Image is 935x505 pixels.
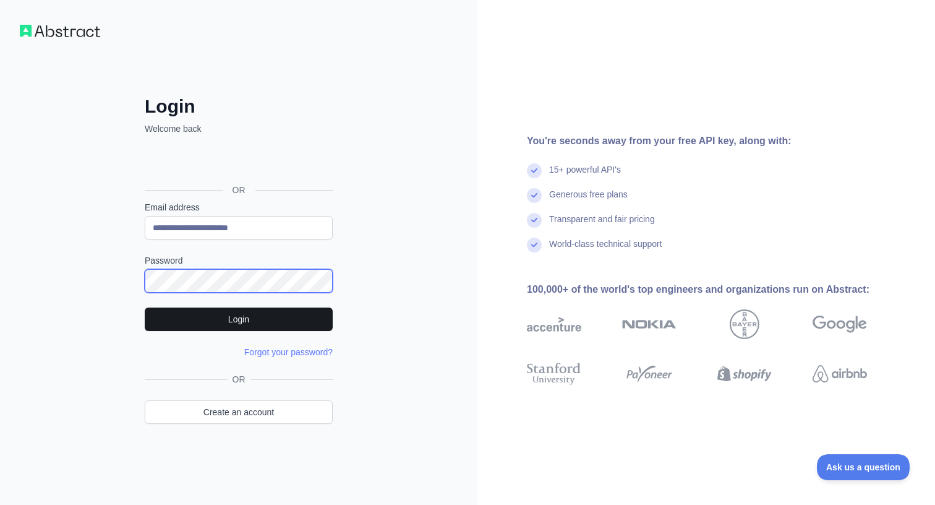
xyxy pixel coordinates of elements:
label: Email address [145,201,333,214]
a: Create an account [145,400,333,424]
img: Workflow [20,25,100,37]
img: check mark [527,188,542,203]
div: World-class technical support [549,238,662,262]
img: airbnb [813,360,867,387]
img: nokia [622,309,677,339]
img: stanford university [527,360,581,387]
img: check mark [527,163,542,178]
iframe: Sign in with Google Button [139,149,336,176]
div: Transparent and fair pricing [549,213,655,238]
button: Login [145,308,333,331]
img: check mark [527,213,542,228]
p: Welcome back [145,123,333,135]
img: payoneer [622,360,677,387]
div: You're seconds away from your free API key, along with: [527,134,907,149]
img: google [813,309,867,339]
img: accenture [527,309,581,339]
img: shopify [717,360,772,387]
span: OR [223,184,255,196]
iframe: Toggle Customer Support [817,454,910,480]
label: Password [145,254,333,267]
span: OR [228,373,250,386]
div: 100,000+ of the world's top engineers and organizations run on Abstract: [527,282,907,297]
div: Generous free plans [549,188,628,213]
a: Forgot your password? [244,347,333,357]
h2: Login [145,95,333,118]
div: 15+ powerful API's [549,163,621,188]
img: bayer [730,309,759,339]
img: check mark [527,238,542,252]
